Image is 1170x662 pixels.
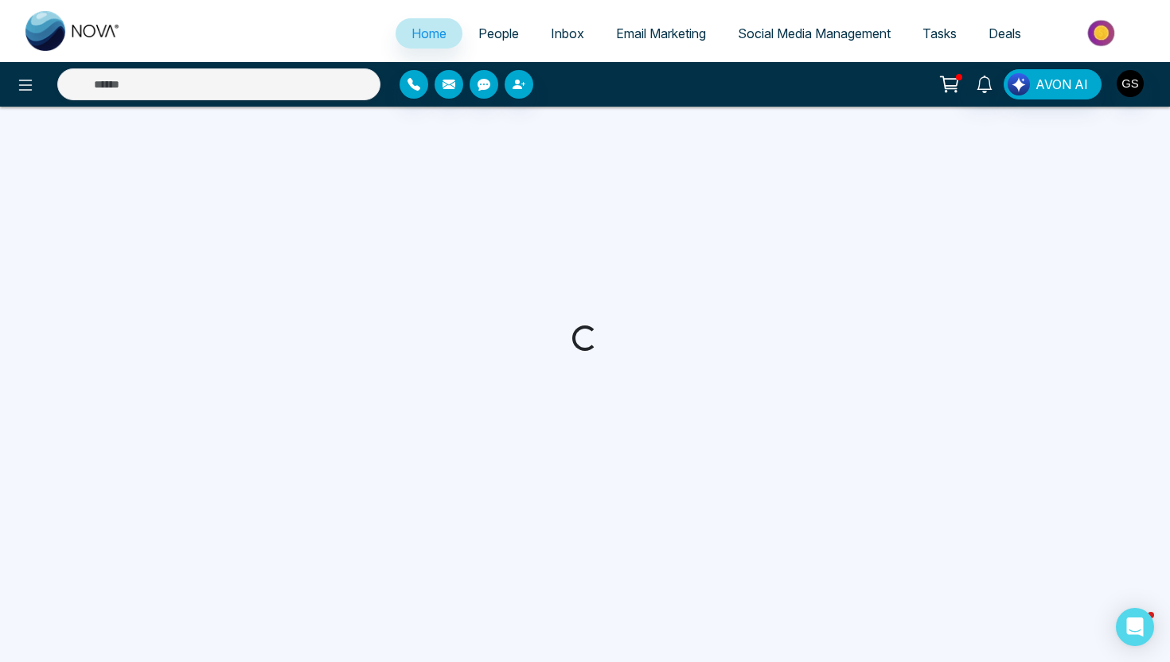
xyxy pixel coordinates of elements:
[1045,15,1160,51] img: Market-place.gif
[616,25,706,41] span: Email Marketing
[1035,75,1088,94] span: AVON AI
[738,25,891,41] span: Social Media Management
[1117,70,1144,97] img: User Avatar
[1004,69,1102,99] button: AVON AI
[462,18,535,49] a: People
[722,18,907,49] a: Social Media Management
[600,18,722,49] a: Email Marketing
[25,11,121,51] img: Nova CRM Logo
[551,25,584,41] span: Inbox
[973,18,1037,49] a: Deals
[1116,608,1154,646] div: Open Intercom Messenger
[1008,73,1030,95] img: Lead Flow
[922,25,957,41] span: Tasks
[396,18,462,49] a: Home
[478,25,519,41] span: People
[989,25,1021,41] span: Deals
[411,25,447,41] span: Home
[535,18,600,49] a: Inbox
[907,18,973,49] a: Tasks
